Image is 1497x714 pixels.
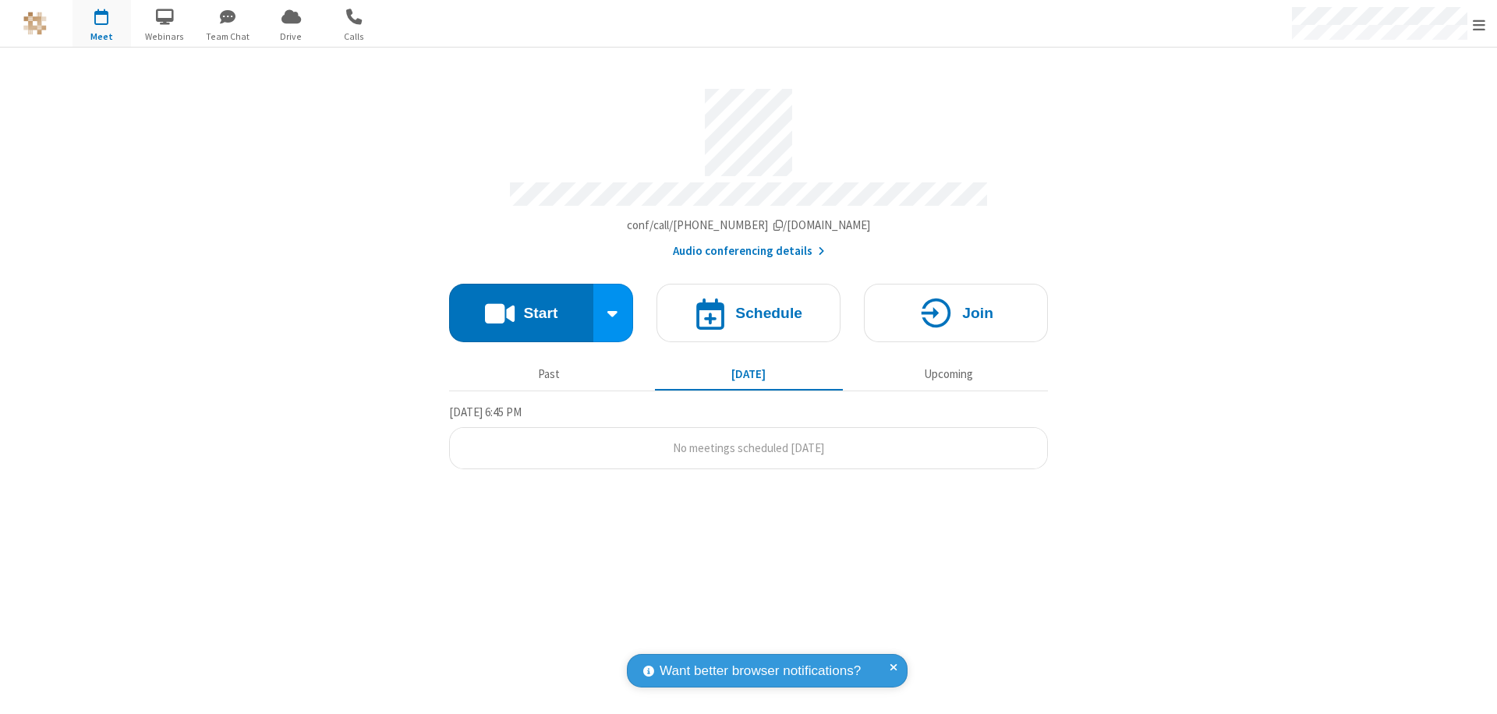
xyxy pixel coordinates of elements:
[627,217,871,232] span: Copy my meeting room link
[23,12,47,35] img: QA Selenium DO NOT DELETE OR CHANGE
[660,661,861,681] span: Want better browser notifications?
[325,30,384,44] span: Calls
[673,440,824,455] span: No meetings scheduled [DATE]
[449,77,1048,260] section: Account details
[855,359,1042,389] button: Upcoming
[656,284,841,342] button: Schedule
[455,359,643,389] button: Past
[864,284,1048,342] button: Join
[449,403,1048,470] section: Today's Meetings
[449,405,522,419] span: [DATE] 6:45 PM
[262,30,320,44] span: Drive
[735,306,802,320] h4: Schedule
[673,242,825,260] button: Audio conferencing details
[136,30,194,44] span: Webinars
[962,306,993,320] h4: Join
[655,359,843,389] button: [DATE]
[199,30,257,44] span: Team Chat
[449,284,593,342] button: Start
[73,30,131,44] span: Meet
[627,217,871,235] button: Copy my meeting room linkCopy my meeting room link
[593,284,634,342] div: Start conference options
[523,306,557,320] h4: Start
